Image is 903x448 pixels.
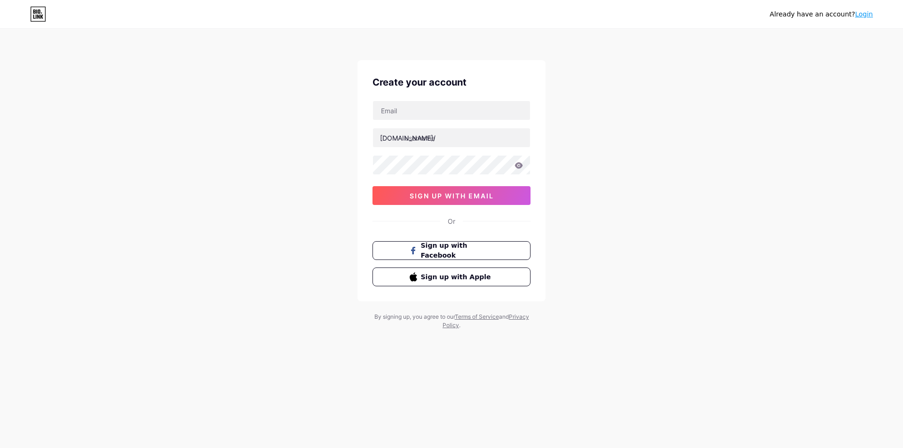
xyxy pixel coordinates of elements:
input: username [373,128,530,147]
input: Email [373,101,530,120]
div: Or [448,216,455,226]
button: Sign up with Apple [372,267,531,286]
a: Login [855,10,873,18]
div: [DOMAIN_NAME]/ [380,133,436,143]
div: Already have an account? [770,9,873,19]
div: Create your account [372,75,531,89]
div: By signing up, you agree to our and . [372,313,531,330]
button: Sign up with Facebook [372,241,531,260]
span: Sign up with Apple [421,272,494,282]
a: Terms of Service [455,313,499,320]
span: Sign up with Facebook [421,241,494,260]
button: sign up with email [372,186,531,205]
span: sign up with email [410,192,494,200]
